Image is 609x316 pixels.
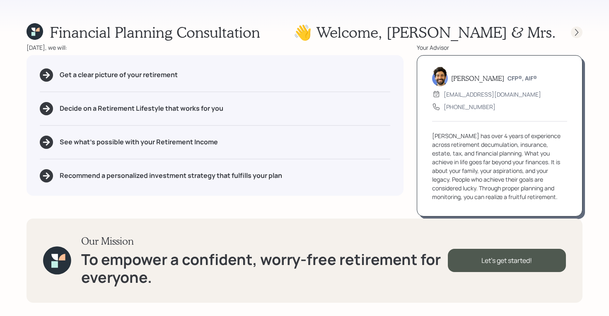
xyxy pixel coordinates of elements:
[81,235,448,247] h3: Our Mission
[448,249,566,272] div: Let's get started!
[432,131,567,201] div: [PERSON_NAME] has over 4 years of experience across retirement decumulation, insurance, estate, t...
[432,66,448,86] img: eric-schwartz-headshot.png
[444,102,495,111] div: [PHONE_NUMBER]
[508,75,537,82] h6: CFP®, AIF®
[50,23,260,41] h1: Financial Planning Consultation
[60,71,178,79] h5: Get a clear picture of your retirement
[81,250,448,286] h1: To empower a confident, worry-free retirement for everyone.
[451,74,504,82] h5: [PERSON_NAME]
[60,105,223,112] h5: Decide on a Retirement Lifestyle that works for you
[417,43,582,52] div: Your Advisor
[293,23,556,41] h1: 👋 Welcome , [PERSON_NAME] & Mrs.
[60,138,218,146] h5: See what's possible with your Retirement Income
[60,172,282,180] h5: Recommend a personalized investment strategy that fulfills your plan
[27,43,404,52] div: [DATE], we will:
[444,90,541,99] div: [EMAIL_ADDRESS][DOMAIN_NAME]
